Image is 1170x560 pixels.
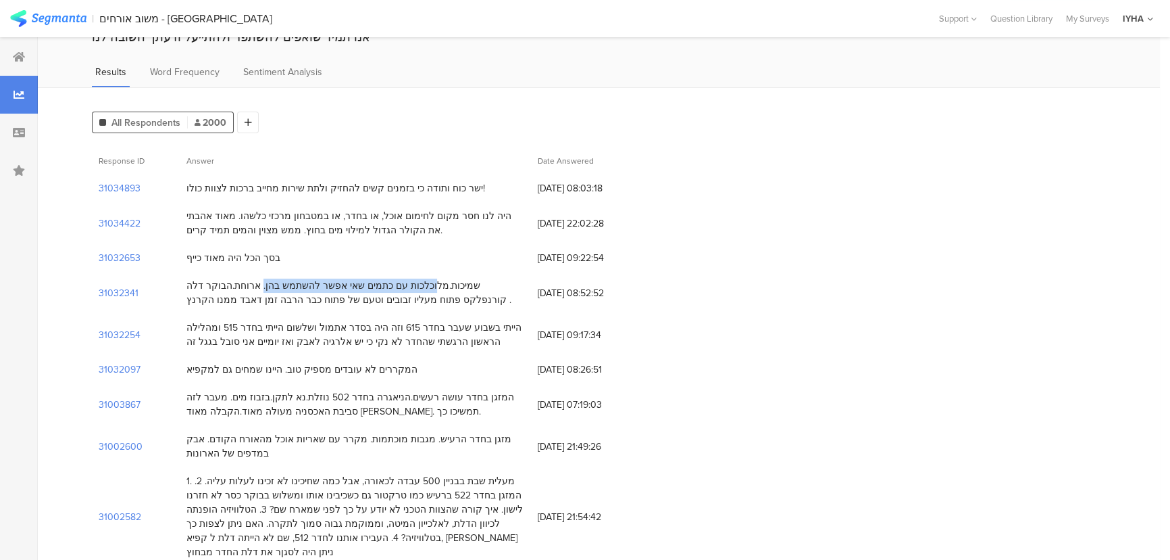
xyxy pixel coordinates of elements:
[186,474,524,559] div: 1. מעלית שבת בבניין 500 עבדה לכאורה, אבל כמה שחיכינו לא זכינו לעלות עליה. 2. המזגן בחדר 522 ברעיש...
[150,65,220,79] span: Word Frequency
[538,510,646,524] span: [DATE] 21:54:42
[186,279,524,307] div: שמיכות.מלוכלכות עם כתמים שאי אפשר להשתמש בהן. ארוחת.הבוקר דלה קורנפלקס פתוח מעליו זבובים וטעם של ...
[538,440,646,454] span: [DATE] 21:49:26
[243,65,322,79] span: Sentiment Analysis
[99,286,138,300] section: 31032341
[939,8,977,29] div: Support
[10,10,86,27] img: segmanta logo
[1059,12,1116,25] a: My Surveys
[538,363,646,377] span: [DATE] 08:26:51
[186,432,524,461] div: מזגן בחדר הרעיש. מגבות מוכתמות. מקרר עם שאריות אוכל מהאורח הקודם. אבק במדפים של הארונות
[984,12,1059,25] a: Question Library
[186,155,214,167] span: Answer
[186,209,524,237] div: היה לנו חסר מקום לחימום אוכל, או בחדר, או במטבחון מרכזי כלשהו. מאוד אהבתי את הקולר הגדול למילוי מ...
[92,28,1106,46] div: אנו תמיד שואפים להשתפר ולהתייעל ודעתך חשובה לנו
[1123,12,1144,25] div: IYHA
[538,216,646,231] span: [DATE] 22:02:28
[99,328,141,342] section: 31032254
[99,398,141,412] section: 31003867
[538,251,646,265] span: [DATE] 09:22:54
[92,11,94,26] div: |
[99,155,145,167] span: Response ID
[186,251,280,265] div: בסך הכל היה מאוד כייף
[186,181,485,195] div: ישר כוח ותודה כי בזמנים קשים להחזיק ולתת שירות מחייב ברכות לצוות כולו!
[99,181,141,195] section: 31034893
[111,116,180,130] span: All Respondents
[186,363,417,377] div: המקררים לא עובדים מספיק טוב. היינו שמחים גם למקפיא
[99,12,272,25] div: משוב אורחים - [GEOGRAPHIC_DATA]
[538,155,594,167] span: Date Answered
[99,251,141,265] section: 31032653
[195,116,226,130] span: 2000
[99,363,141,377] section: 31032097
[186,390,524,419] div: המזגן בחדר עושה רעשים.הניאגרה בחדר 502 נוזלת.נא לתקן.בזבוז מים. מעבר לזה סביבת האכסניה מעולה מאוד...
[538,181,646,195] span: [DATE] 08:03:18
[538,328,646,342] span: [DATE] 09:17:34
[99,216,141,231] section: 31034422
[95,65,126,79] span: Results
[538,286,646,300] span: [DATE] 08:52:52
[186,321,524,349] div: הייתי בשבוע שעבר בחדר 615 וזה היה בסדר אתמול ושלשום הייתי בחדר 515 ומהלילה הראשון הרגשתי שהחדר לא...
[99,440,143,454] section: 31002600
[538,398,646,412] span: [DATE] 07:19:03
[99,510,141,524] section: 31002582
